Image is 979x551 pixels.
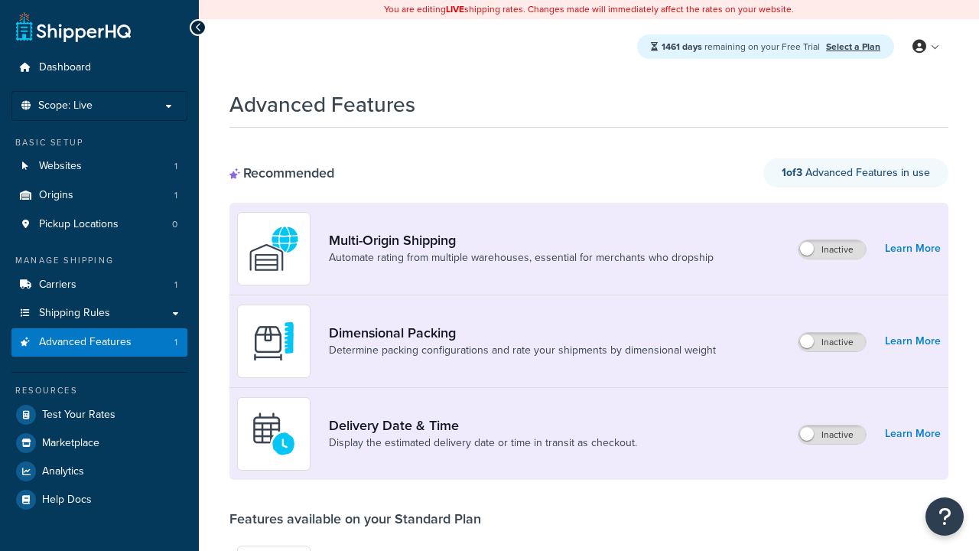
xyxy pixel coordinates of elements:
[662,40,702,54] strong: 1461 days
[174,336,177,349] span: 1
[11,210,187,239] a: Pickup Locations0
[329,417,637,434] a: Delivery Date & Time
[11,299,187,328] a: Shipping Rules
[11,401,187,429] a: Test Your Rates
[11,429,187,457] a: Marketplace
[798,240,866,259] label: Inactive
[11,181,187,210] a: Origins1
[11,152,187,181] li: Websites
[172,218,177,231] span: 0
[39,279,76,292] span: Carriers
[446,2,464,16] b: LIVE
[329,250,714,266] a: Automate rating from multiple warehouses, essential for merchants who dropship
[247,407,301,461] img: gfkeb5ejjkALwAAAABJRU5ErkJggg==
[798,333,866,351] label: Inactive
[11,54,187,82] a: Dashboard
[662,40,822,54] span: remaining on your Free Trial
[11,136,187,149] div: Basic Setup
[11,328,187,357] li: Advanced Features
[885,423,941,445] a: Learn More
[11,271,187,299] li: Carriers
[229,165,334,181] div: Recommended
[174,279,177,292] span: 1
[11,271,187,299] a: Carriers1
[39,218,119,231] span: Pickup Locations
[11,254,187,267] div: Manage Shipping
[229,510,481,527] div: Features available on your Standard Plan
[826,40,880,54] a: Select a Plan
[39,336,132,349] span: Advanced Features
[42,437,99,450] span: Marketplace
[782,165,930,181] span: Advanced Features in use
[174,160,177,173] span: 1
[885,238,941,259] a: Learn More
[329,232,714,249] a: Multi-Origin Shipping
[11,210,187,239] li: Pickup Locations
[329,324,716,341] a: Dimensional Packing
[39,189,73,202] span: Origins
[247,222,301,275] img: WatD5o0RtDAAAAAElFTkSuQmCC
[11,486,187,514] a: Help Docs
[229,90,415,119] h1: Advanced Features
[925,497,964,536] button: Open Resource Center
[11,181,187,210] li: Origins
[11,328,187,357] a: Advanced Features1
[11,152,187,181] a: Websites1
[11,384,187,397] div: Resources
[782,165,802,181] strong: 1 of 3
[247,315,301,368] img: DTVBYsAAAAAASUVORK5CYII=
[39,160,82,173] span: Websites
[42,465,84,478] span: Analytics
[39,307,110,320] span: Shipping Rules
[329,435,637,451] a: Display the estimated delivery date or time in transit as checkout.
[39,61,91,74] span: Dashboard
[42,409,115,422] span: Test Your Rates
[798,425,866,444] label: Inactive
[174,189,177,202] span: 1
[329,343,716,358] a: Determine packing configurations and rate your shipments by dimensional weight
[42,494,92,507] span: Help Docs
[38,99,93,112] span: Scope: Live
[885,331,941,352] a: Learn More
[11,458,187,485] a: Analytics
